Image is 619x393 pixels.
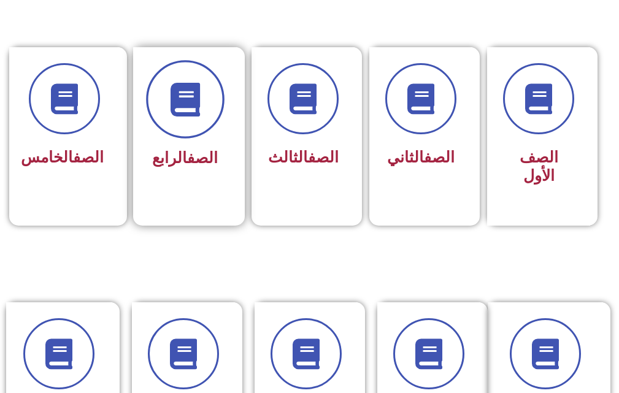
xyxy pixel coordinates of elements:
a: الصف [187,149,218,167]
a: الصف [424,148,455,166]
span: الصف الأول [520,148,558,185]
span: الثالث [268,148,339,166]
a: الصف [308,148,339,166]
span: الرابع [152,149,218,167]
span: الخامس [21,148,104,166]
a: الصف [73,148,104,166]
span: الثاني [387,148,455,166]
